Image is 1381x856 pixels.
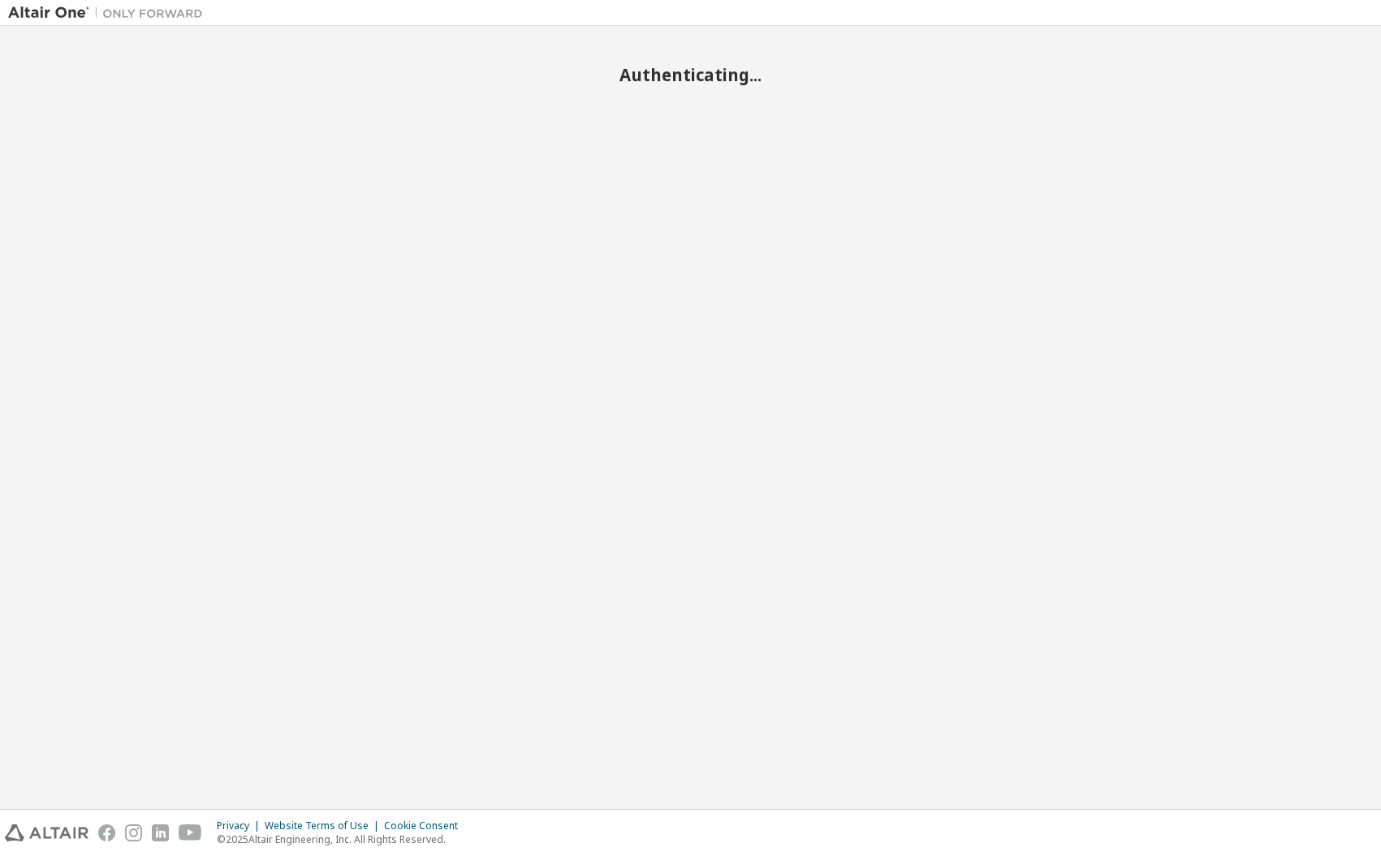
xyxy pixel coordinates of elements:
[125,824,142,841] img: instagram.svg
[384,819,468,832] div: Cookie Consent
[265,819,384,832] div: Website Terms of Use
[152,824,169,841] img: linkedin.svg
[5,824,88,841] img: altair_logo.svg
[179,824,202,841] img: youtube.svg
[217,832,468,846] p: © 2025 Altair Engineering, Inc. All Rights Reserved.
[8,64,1373,85] h2: Authenticating...
[98,824,115,841] img: facebook.svg
[8,5,211,21] img: Altair One
[217,819,265,832] div: Privacy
